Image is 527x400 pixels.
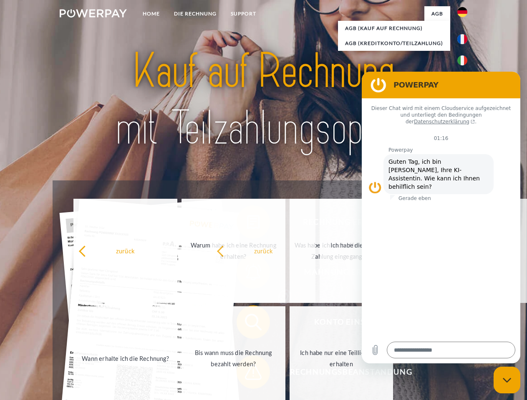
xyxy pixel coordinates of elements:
a: agb [424,6,450,21]
div: zurück [217,245,310,256]
a: AGB (Kreditkonto/Teilzahlung) [338,36,450,51]
img: it [457,55,467,65]
div: Ich habe nur eine Teillieferung erhalten [295,347,388,370]
a: AGB (Kauf auf Rechnung) [338,21,450,36]
a: Home [136,6,167,21]
div: Ich habe die Rechnung bereits bezahlt [325,240,419,262]
img: title-powerpay_de.svg [80,40,447,160]
div: zurück [78,245,172,256]
a: DIE RECHNUNG [167,6,224,21]
a: SUPPORT [224,6,263,21]
div: Bis wann muss die Rechnung bezahlt werden? [187,347,280,370]
img: fr [457,34,467,44]
iframe: Schaltfläche zum Öffnen des Messaging-Fensters; Konversation läuft [494,367,520,393]
img: logo-powerpay-white.svg [60,9,127,17]
img: de [457,7,467,17]
div: Wann erhalte ich die Rechnung? [78,352,172,364]
div: Warum habe ich eine Rechnung erhalten? [187,240,280,262]
iframe: Messaging-Fenster [362,72,520,363]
